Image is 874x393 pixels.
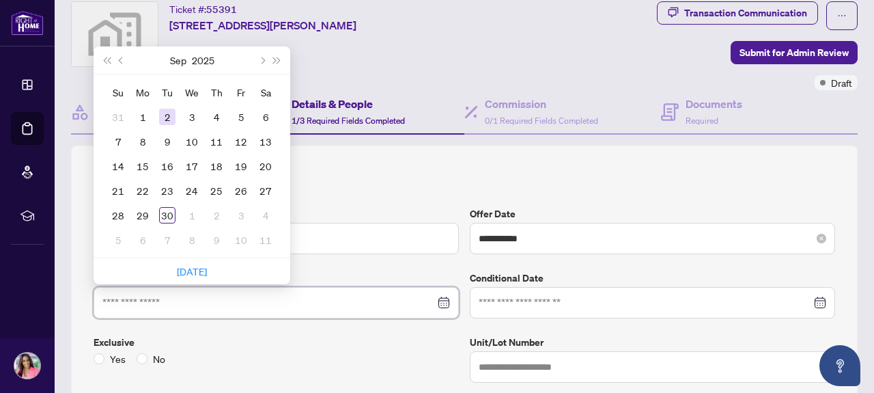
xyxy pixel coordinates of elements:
div: 4 [208,109,225,125]
th: We [180,80,204,105]
div: 12 [233,133,249,150]
span: Submit for Admin Review [739,42,849,64]
span: Required [686,116,718,126]
th: Sa [253,80,278,105]
td: 2025-09-05 [229,105,253,129]
span: No [147,351,171,366]
label: Offer Date [470,206,835,221]
button: Next month (PageDown) [254,46,269,74]
button: Last year (Control + left) [99,46,114,74]
td: 2025-09-22 [130,178,155,203]
th: Mo [130,80,155,105]
button: Previous month (PageUp) [114,46,129,74]
div: 5 [233,109,249,125]
img: svg%3e [72,2,158,66]
div: 29 [135,207,151,223]
div: 6 [257,109,274,125]
td: 2025-10-10 [229,228,253,252]
span: ellipsis [837,11,847,21]
div: 5 [110,232,126,248]
div: 3 [233,207,249,223]
td: 2025-09-16 [155,154,180,178]
th: Fr [229,80,253,105]
div: 22 [135,182,151,199]
td: 2025-09-14 [106,154,130,178]
div: 11 [208,133,225,150]
div: 24 [184,182,200,199]
div: 26 [233,182,249,199]
td: 2025-09-27 [253,178,278,203]
div: 17 [184,158,200,174]
div: 7 [110,133,126,150]
div: 11 [257,232,274,248]
td: 2025-09-20 [253,154,278,178]
td: 2025-09-21 [106,178,130,203]
td: 2025-09-02 [155,105,180,129]
div: 10 [233,232,249,248]
button: Open asap [819,345,860,386]
div: 7 [159,232,175,248]
th: Th [204,80,229,105]
td: 2025-10-11 [253,228,278,252]
button: Choose a year [192,46,214,74]
button: Transaction Communication [657,1,818,25]
div: 1 [184,207,200,223]
td: 2025-09-03 [180,105,204,129]
td: 2025-10-03 [229,203,253,228]
div: 25 [208,182,225,199]
th: Tu [155,80,180,105]
td: 2025-08-31 [106,105,130,129]
div: 6 [135,232,151,248]
td: 2025-10-08 [180,228,204,252]
td: 2025-10-05 [106,228,130,252]
span: close-circle [817,234,826,243]
td: 2025-10-09 [204,228,229,252]
a: [DATE] [177,265,207,277]
td: 2025-10-04 [253,203,278,228]
div: 23 [159,182,175,199]
div: 31 [110,109,126,125]
div: 10 [184,133,200,150]
td: 2025-09-13 [253,129,278,154]
div: 8 [184,232,200,248]
div: Ticket #: [169,1,237,17]
td: 2025-09-08 [130,129,155,154]
span: Yes [104,351,131,366]
div: 27 [257,182,274,199]
h4: Details & People [292,96,405,112]
label: Conditional Date [470,271,835,286]
button: Next year (Control + right) [270,46,285,74]
td: 2025-09-19 [229,154,253,178]
div: 1 [135,109,151,125]
img: logo [11,10,44,36]
td: 2025-09-25 [204,178,229,203]
h2: Trade Details [94,168,835,190]
div: 28 [110,207,126,223]
td: 2025-09-29 [130,203,155,228]
h4: Commission [485,96,598,112]
td: 2025-09-26 [229,178,253,203]
div: 20 [257,158,274,174]
label: Unit/Lot Number [470,335,835,350]
div: 4 [257,207,274,223]
div: 30 [159,207,175,223]
td: 2025-10-02 [204,203,229,228]
td: 2025-09-06 [253,105,278,129]
button: Submit for Admin Review [731,41,858,64]
button: Choose a month [170,46,186,74]
div: 21 [110,182,126,199]
td: 2025-10-06 [130,228,155,252]
div: Transaction Communication [684,2,807,24]
td: 2025-09-10 [180,129,204,154]
td: 2025-09-01 [130,105,155,129]
td: 2025-09-04 [204,105,229,129]
td: 2025-09-24 [180,178,204,203]
td: 2025-09-18 [204,154,229,178]
div: 13 [257,133,274,150]
img: Profile Icon [14,353,40,379]
span: 1/3 Required Fields Completed [292,116,405,126]
td: 2025-09-11 [204,129,229,154]
td: 2025-09-12 [229,129,253,154]
div: 15 [135,158,151,174]
div: 16 [159,158,175,174]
